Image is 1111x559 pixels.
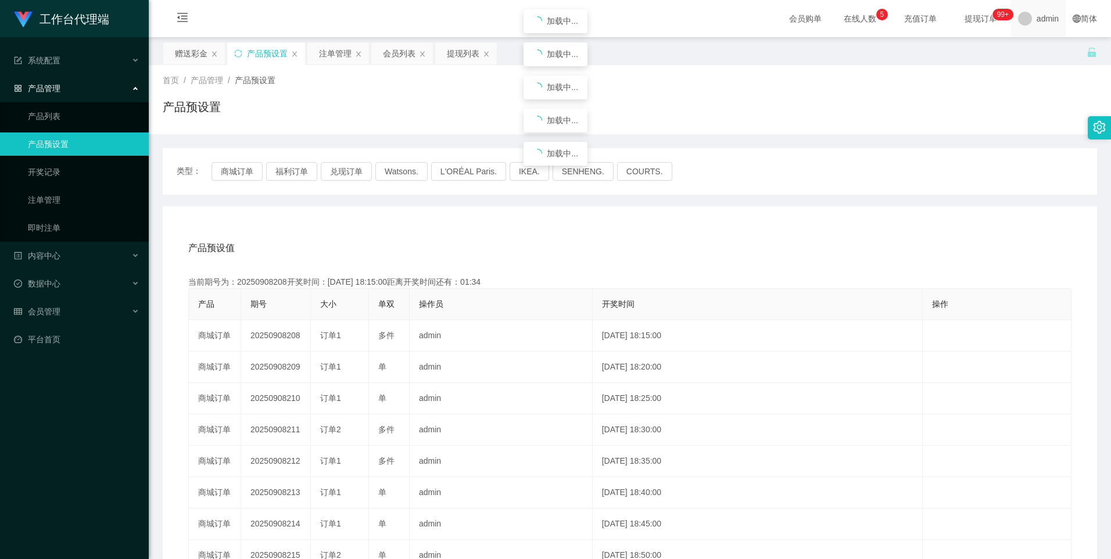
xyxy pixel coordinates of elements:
div: 赠送彩金 [175,42,207,64]
span: 订单1 [320,393,341,403]
button: IKEA. [510,162,549,181]
span: 系统配置 [14,56,60,65]
i: 图标: sync [234,49,242,58]
h1: 产品预设置 [163,98,221,116]
td: [DATE] 18:45:00 [593,508,923,540]
sup: 1111 [992,9,1013,20]
i: 图标: close [291,51,298,58]
span: 数据中心 [14,279,60,288]
span: 订单2 [320,425,341,434]
i: icon: loading [533,16,542,26]
i: 图标: close [419,51,426,58]
i: 图标: form [14,56,22,64]
span: 产品管理 [191,76,223,85]
span: 多件 [378,456,395,465]
span: 在线人数 [838,15,882,23]
div: 注单管理 [319,42,352,64]
span: 加载中... [547,49,578,59]
span: 操作 [932,299,948,309]
span: 操作员 [419,299,443,309]
a: 注单管理 [28,188,139,212]
td: [DATE] 18:40:00 [593,477,923,508]
i: 图标: menu-fold [163,1,202,38]
a: 即时注单 [28,216,139,239]
button: 商城订单 [212,162,263,181]
span: 多件 [378,425,395,434]
i: 图标: table [14,307,22,316]
span: 订单1 [320,488,341,497]
i: 图标: close [483,51,490,58]
i: icon: loading [533,116,542,125]
td: 商城订单 [189,414,241,446]
div: 产品预设置 [247,42,288,64]
td: 商城订单 [189,320,241,352]
a: 开奖记录 [28,160,139,184]
td: admin [410,446,593,477]
span: 订单1 [320,331,341,340]
span: 单 [378,362,386,371]
i: 图标: appstore-o [14,84,22,92]
i: 图标: unlock [1087,47,1097,58]
td: [DATE] 18:15:00 [593,320,923,352]
span: / [184,76,186,85]
span: 单 [378,393,386,403]
button: 福利订单 [266,162,317,181]
i: icon: loading [533,49,542,59]
span: 提现订单 [959,15,1003,23]
td: [DATE] 18:25:00 [593,383,923,414]
td: 商城订单 [189,383,241,414]
p: 5 [880,9,884,20]
div: 当前期号为：20250908208开奖时间：[DATE] 18:15:00距离开奖时间还有：01:34 [188,276,1071,288]
button: 兑现订单 [321,162,372,181]
sup: 5 [876,9,888,20]
td: 20250908208 [241,320,311,352]
a: 工作台代理端 [14,14,109,23]
td: [DATE] 18:30:00 [593,414,923,446]
td: [DATE] 18:20:00 [593,352,923,383]
span: 单 [378,519,386,528]
td: 20250908210 [241,383,311,414]
button: L'ORÉAL Paris. [431,162,506,181]
span: 多件 [378,331,395,340]
td: 商城订单 [189,446,241,477]
h1: 工作台代理端 [40,1,109,38]
span: 开奖时间 [602,299,635,309]
button: Watsons. [375,162,428,181]
td: admin [410,477,593,508]
span: 单 [378,488,386,497]
i: 图标: check-circle-o [14,279,22,288]
span: 订单1 [320,519,341,528]
i: 图标: setting [1093,121,1106,134]
td: 20250908209 [241,352,311,383]
td: admin [410,383,593,414]
i: icon: loading [533,149,542,158]
td: 20250908213 [241,477,311,508]
span: 订单1 [320,456,341,465]
span: 加载中... [547,83,578,92]
span: 内容中心 [14,251,60,260]
i: icon: loading [533,83,542,92]
span: 首页 [163,76,179,85]
td: admin [410,508,593,540]
span: 加载中... [547,149,578,158]
td: 商城订单 [189,508,241,540]
span: 充值订单 [898,15,942,23]
td: admin [410,352,593,383]
span: 单双 [378,299,395,309]
span: 产品预设值 [188,241,235,255]
span: 产品管理 [14,84,60,93]
span: 大小 [320,299,336,309]
td: admin [410,414,593,446]
a: 产品预设置 [28,132,139,156]
span: 产品预设置 [235,76,275,85]
span: 加载中... [547,16,578,26]
span: 类型： [177,162,212,181]
span: 期号 [250,299,267,309]
td: 20250908214 [241,508,311,540]
td: [DATE] 18:35:00 [593,446,923,477]
i: 图标: close [355,51,362,58]
img: logo.9652507e.png [14,12,33,28]
td: admin [410,320,593,352]
td: 商城订单 [189,477,241,508]
span: 加载中... [547,116,578,125]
